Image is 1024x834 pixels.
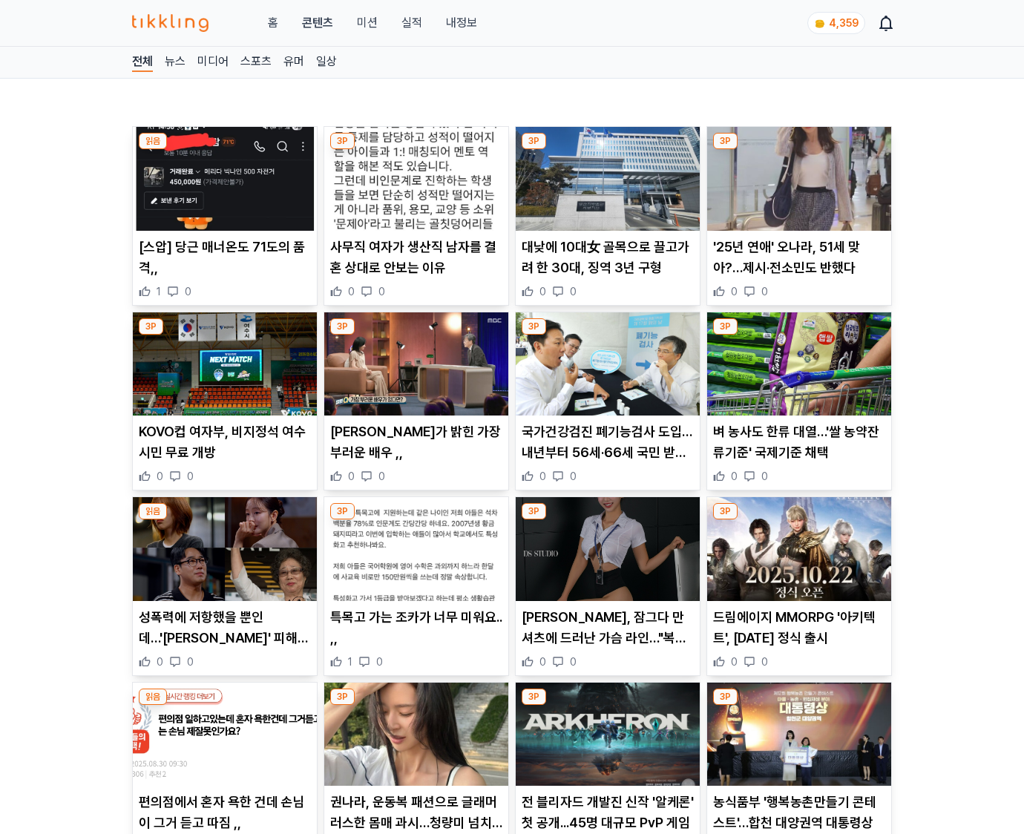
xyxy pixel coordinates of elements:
[516,497,700,601] img: 맹승지, 잠그다 만 셔츠에 드러난 가슴 라인…"복장이 이래도 됩니까" 깜짝
[157,654,163,669] span: 0
[713,237,885,278] p: '25년 연애' 오나라, 51세 맞아?…제시·전소민도 반했다
[139,237,311,278] p: [스압] 당근 매너온도 71도의 품격,,
[324,126,509,306] div: 3P 사무직 여자가 생산직 남자를 결혼 상대로 안보는 이유 사무직 여자가 생산직 남자를 결혼 상대로 안보는 이유 0 0
[401,14,422,32] a: 실적
[268,14,278,32] a: 홈
[187,654,194,669] span: 0
[807,12,862,34] a: coin 4,359
[814,18,826,30] img: coin
[539,469,546,484] span: 0
[707,312,891,416] img: 벼 농사도 한류 대열…'쌀 농약잔류기준' 국제기준 채택
[522,133,546,149] div: 3P
[761,654,768,669] span: 0
[539,284,546,299] span: 0
[139,792,311,833] p: 편의점에서 혼자 욕한 건데 손님이 그거 듣고 따짐 ,,
[330,503,355,519] div: 3P
[761,469,768,484] span: 0
[731,469,738,484] span: 0
[324,683,508,787] img: 권나라, 운동복 패션으로 글래머러스한 몸매 과시…청량미 넘치는 근황
[357,14,378,32] button: 미션
[139,607,311,649] p: 성폭력에 저항했을 뿐인데…'[PERSON_NAME]' 피해자 할머니, 61년 만에 무죄 인정 (꼬꼬무)
[133,683,317,787] img: 편의점에서 혼자 욕한 건데 손님이 그거 듣고 따짐 ,,
[302,14,333,32] a: 콘텐츠
[713,133,738,149] div: 3P
[731,654,738,669] span: 0
[516,683,700,787] img: 전 블리자드 개발진 신작 '알케론' 첫 공개...45명 대규모 PvP 게임
[197,53,229,72] a: 미디어
[522,503,546,519] div: 3P
[713,792,885,833] p: 농식품부 '행복농촌만들기 콘테스트'…합천 대양권역 대통령상
[330,689,355,705] div: 3P
[522,237,694,278] p: 대낮에 10대女 골목으로 끌고가려 한 30대, 징역 3년 구형
[330,237,502,278] p: 사무직 여자가 생산직 남자를 결혼 상대로 안보는 이유
[133,312,317,416] img: KOVO컵 여자부, 비지정석 여수시민 무료 개방
[132,126,318,306] div: 읽음 [스압] 당근 매너온도 71도의 품격,, [스압] 당근 매너온도 71도의 품격,, 1 0
[707,127,891,231] img: '25년 연애' 오나라, 51세 맞아?…제시·전소민도 반했다
[706,312,892,491] div: 3P 벼 농사도 한류 대열…'쌀 농약잔류기준' 국제기준 채택 벼 농사도 한류 대열…'쌀 농약잔류기준' 국제기준 채택 0 0
[348,654,352,669] span: 1
[570,654,577,669] span: 0
[522,607,694,649] p: [PERSON_NAME], 잠그다 만 셔츠에 드러난 가슴 라인…"복장이 이래도 됩니까" 깜짝
[324,312,508,416] img: 이영애가 밝힌 가장 부러운 배우 ,,
[522,689,546,705] div: 3P
[706,126,892,306] div: 3P '25년 연애' 오나라, 51세 맞아?…제시·전소민도 반했다 '25년 연애' 오나라, 51세 맞아?…제시·전소민도 반했다 0 0
[139,503,167,519] div: 읽음
[132,312,318,491] div: 3P KOVO컵 여자부, 비지정석 여수시민 무료 개방 KOVO컵 여자부, 비지정석 여수시민 무료 개방 0 0
[139,421,311,463] p: KOVO컵 여자부, 비지정석 여수시민 무료 개방
[185,284,191,299] span: 0
[316,53,337,72] a: 일상
[187,469,194,484] span: 0
[707,497,891,601] img: 드림에이지 MMORPG '아키텍트', 10월 22일 정식 출시
[539,654,546,669] span: 0
[157,469,163,484] span: 0
[376,654,383,669] span: 0
[132,496,318,676] div: 읽음 성폭력에 저항했을 뿐인데…'강제 키스' 피해자 할머니, 61년 만에 무죄 인정 (꼬꼬무) 성폭력에 저항했을 뿐인데…'[PERSON_NAME]' 피해자 할머니, 61년 만...
[132,14,209,32] img: 티끌링
[139,689,167,705] div: 읽음
[378,469,385,484] span: 0
[324,496,509,676] div: 3P 특목고 가는 조카가 너무 미워요.. ,, 특목고 가는 조카가 너무 미워요.. ,, 1 0
[157,284,161,299] span: 1
[330,133,355,149] div: 3P
[324,497,508,601] img: 특목고 가는 조카가 너무 미워요.. ,,
[570,469,577,484] span: 0
[516,127,700,231] img: 대낮에 10대女 골목으로 끌고가려 한 30대, 징역 3년 구형
[570,284,577,299] span: 0
[522,421,694,463] p: 국가건강검진 폐기능검사 도입…내년부터 56세·66세 국민 받는다
[139,133,167,149] div: 읽음
[707,683,891,787] img: 농식품부 '행복농촌만들기 콘테스트'…합천 대양권역 대통령상
[283,53,304,72] a: 유머
[761,284,768,299] span: 0
[324,127,508,231] img: 사무직 여자가 생산직 남자를 결혼 상대로 안보는 이유
[731,284,738,299] span: 0
[330,792,502,833] p: 권나라, 운동복 패션으로 글래머러스한 몸매 과시…청량미 넘치는 근황
[516,312,700,416] img: 국가건강검진 폐기능검사 도입…내년부터 56세·66세 국민 받는다
[713,318,738,335] div: 3P
[515,496,700,676] div: 3P 맹승지, 잠그다 만 셔츠에 드러난 가슴 라인…"복장이 이래도 됩니까" 깜짝 [PERSON_NAME], 잠그다 만 셔츠에 드러난 가슴 라인…"복장이 이래도 됩니까" 깜짝 0 0
[133,497,317,601] img: 성폭력에 저항했을 뿐인데…'강제 키스' 피해자 할머니, 61년 만에 무죄 인정 (꼬꼬무)
[330,421,502,463] p: [PERSON_NAME]가 밝힌 가장 부러운 배우 ,,
[330,607,502,649] p: 특목고 가는 조카가 너무 미워요.. ,,
[713,689,738,705] div: 3P
[522,792,694,833] p: 전 블리자드 개발진 신작 '알케론' 첫 공개...45명 대규모 PvP 게임
[348,284,355,299] span: 0
[132,53,153,72] a: 전체
[713,421,885,463] p: 벼 농사도 한류 대열…'쌀 농약잔류기준' 국제기준 채택
[706,496,892,676] div: 3P 드림에이지 MMORPG '아키텍트', 10월 22일 정식 출시 드림에이지 MMORPG '아키텍트', [DATE] 정식 출시 0 0
[240,53,272,72] a: 스포츠
[378,284,385,299] span: 0
[713,503,738,519] div: 3P
[348,469,355,484] span: 0
[133,127,317,231] img: [스압] 당근 매너온도 71도의 품격,,
[446,14,477,32] a: 내정보
[139,318,163,335] div: 3P
[522,318,546,335] div: 3P
[515,312,700,491] div: 3P 국가건강검진 폐기능검사 도입…내년부터 56세·66세 국민 받는다 국가건강검진 폐기능검사 도입…내년부터 56세·66세 국민 받는다 0 0
[324,312,509,491] div: 3P 이영애가 밝힌 가장 부러운 배우 ,, [PERSON_NAME]가 밝힌 가장 부러운 배우 ,, 0 0
[165,53,186,72] a: 뉴스
[330,318,355,335] div: 3P
[829,17,859,29] span: 4,359
[515,126,700,306] div: 3P 대낮에 10대女 골목으로 끌고가려 한 30대, 징역 3년 구형 대낮에 10대女 골목으로 끌고가려 한 30대, 징역 3년 구형 0 0
[713,607,885,649] p: 드림에이지 MMORPG '아키텍트', [DATE] 정식 출시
